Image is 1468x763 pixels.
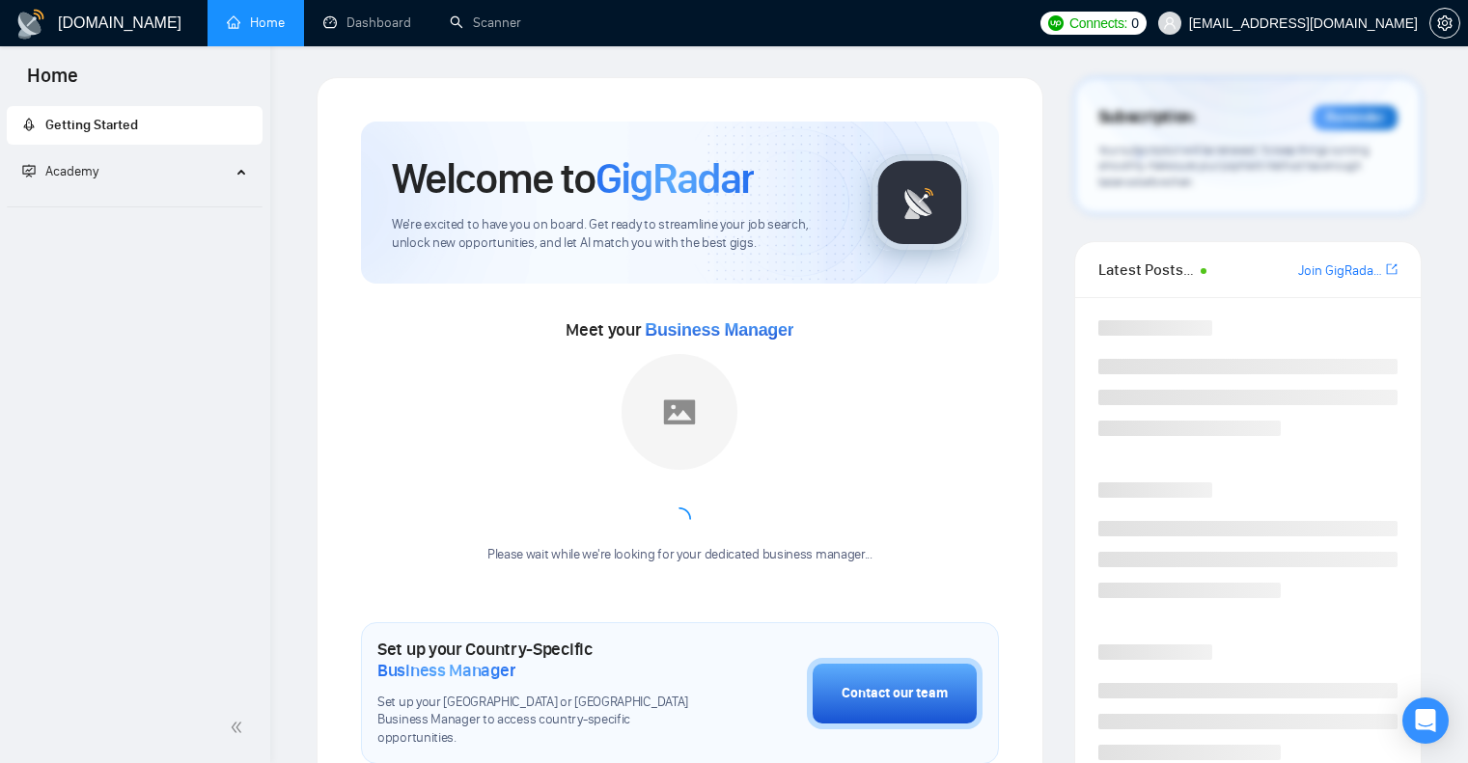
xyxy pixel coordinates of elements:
[1430,15,1459,31] span: setting
[12,62,94,102] span: Home
[1098,258,1195,282] span: Latest Posts from the GigRadar Community
[1069,13,1127,34] span: Connects:
[227,14,285,31] a: homeHome
[1313,105,1398,130] div: Reminder
[1402,697,1449,744] div: Open Intercom Messenger
[22,164,36,177] span: fund-projection-screen
[1298,260,1382,282] a: Join GigRadar Slack Community
[392,152,754,204] h1: Welcome to
[1048,15,1064,31] img: upwork-logo.png
[566,319,793,341] span: Meet your
[807,658,983,729] button: Contact our team
[1131,13,1139,34] span: 0
[7,106,263,145] li: Getting Started
[872,154,968,251] img: gigradar-logo.png
[392,216,841,253] span: We're excited to have you on board. Get ready to streamline your job search, unlock new opportuni...
[1429,8,1460,39] button: setting
[377,639,710,681] h1: Set up your Country-Specific
[22,163,98,179] span: Academy
[622,354,737,470] img: placeholder.png
[1386,261,1398,277] span: export
[1098,101,1194,134] span: Subscription
[596,152,754,204] span: GigRadar
[1163,16,1177,30] span: user
[667,506,692,531] span: loading
[1386,260,1398,279] a: export
[1429,15,1460,31] a: setting
[15,9,46,40] img: logo
[645,320,793,340] span: Business Manager
[230,718,249,737] span: double-left
[45,163,98,179] span: Academy
[476,546,884,564] div: Please wait while we're looking for your dedicated business manager...
[377,660,515,681] span: Business Manager
[842,683,948,704] div: Contact our team
[450,14,521,31] a: searchScanner
[377,694,710,749] span: Set up your [GEOGRAPHIC_DATA] or [GEOGRAPHIC_DATA] Business Manager to access country-specific op...
[1098,143,1370,189] span: Your subscription will be renewed. To keep things running smoothly, make sure your payment method...
[45,117,138,133] span: Getting Started
[323,14,411,31] a: dashboardDashboard
[7,199,263,211] li: Academy Homepage
[22,118,36,131] span: rocket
